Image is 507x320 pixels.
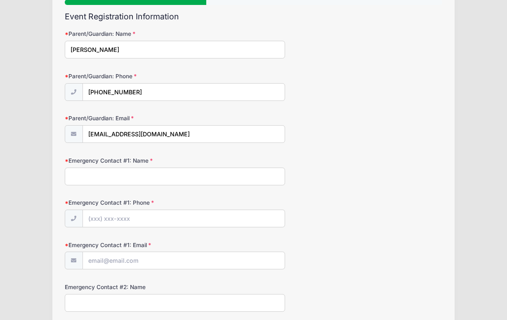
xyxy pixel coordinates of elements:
label: Emergency Contact #1: Name [65,156,191,165]
input: (xxx) xxx-xxxx [83,83,285,101]
label: Emergency Contact #1: Phone [65,199,191,207]
input: (xxx) xxx-xxxx [83,210,285,227]
label: Emergency Contact #1: Email [65,241,191,249]
input: email@email.com [83,252,285,269]
input: email@email.com [83,125,285,143]
label: Emergency Contact #2: Name [65,283,191,291]
h2: Event Registration Information [65,12,443,21]
label: Parent/Guardian: Name [65,30,191,38]
label: Parent/Guardian: Phone [65,72,191,80]
label: Parent/Guardian: Email [65,114,191,122]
